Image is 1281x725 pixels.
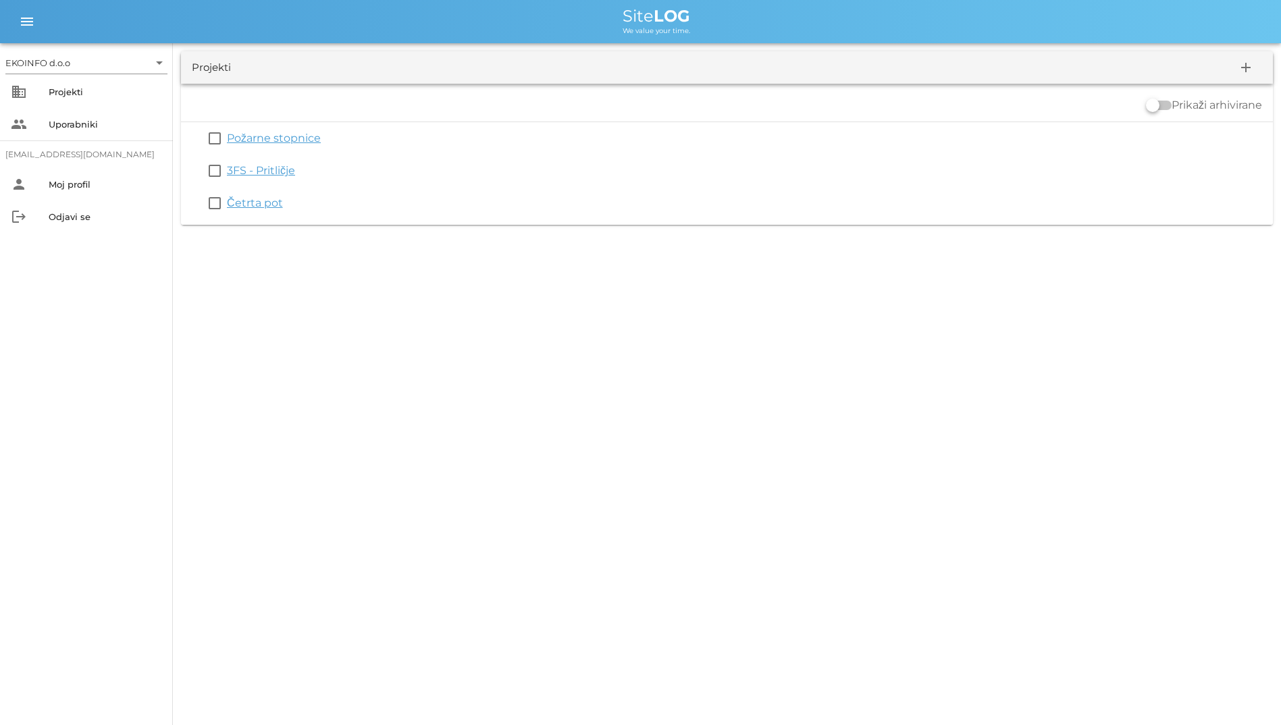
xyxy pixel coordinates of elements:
div: Uporabniki [49,119,162,130]
a: Četrta pot [227,196,283,209]
div: EKOINFO d.o.o [5,57,70,69]
i: menu [19,14,35,30]
i: arrow_drop_down [151,55,167,71]
span: Site [623,6,690,26]
button: check_box_outline_blank [207,163,223,179]
a: Požarne stopnice [227,132,321,144]
i: people [11,116,27,132]
i: add [1238,59,1254,76]
span: We value your time. [623,26,690,35]
div: Projekti [192,60,231,76]
iframe: Chat Widget [1213,660,1281,725]
b: LOG [654,6,690,26]
div: Projekti [49,86,162,97]
a: 3FS - Pritličje [227,164,295,177]
div: EKOINFO d.o.o [5,52,167,74]
div: Pripomoček za klepet [1213,660,1281,725]
button: check_box_outline_blank [207,130,223,146]
div: Moj profil [49,179,162,190]
i: person [11,176,27,192]
i: business [11,84,27,100]
div: Odjavi se [49,211,162,222]
label: Prikaži arhivirane [1172,99,1262,112]
i: logout [11,209,27,225]
button: check_box_outline_blank [207,195,223,211]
